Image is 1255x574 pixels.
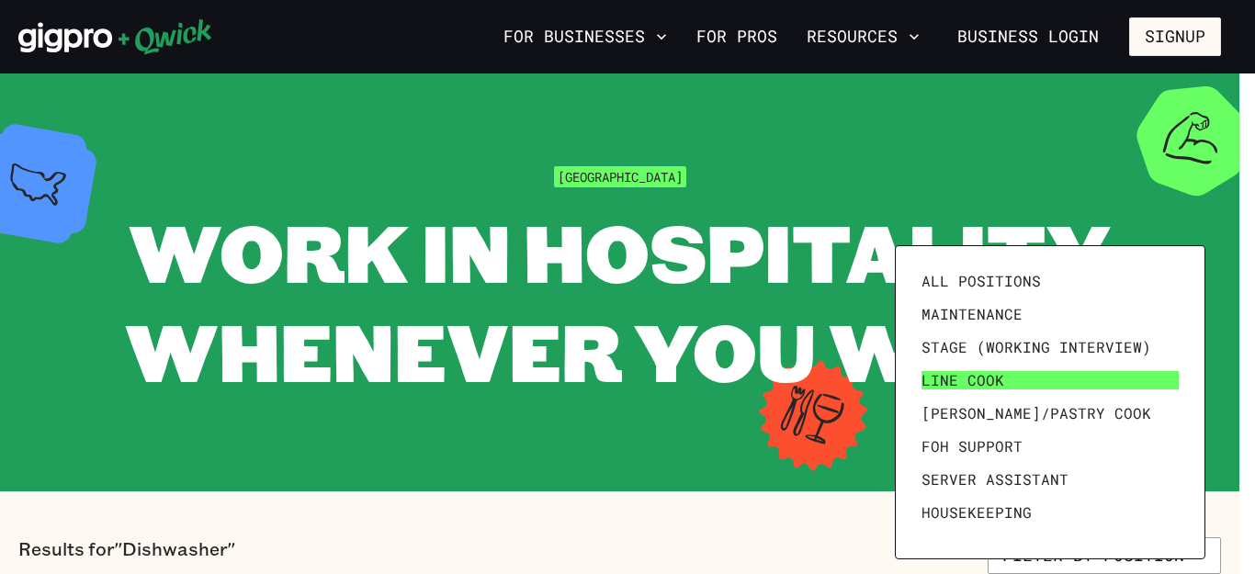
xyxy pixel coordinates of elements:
span: FOH Support [921,437,1023,456]
span: Server Assistant [921,470,1068,489]
span: Stage (working interview) [921,338,1151,356]
ul: Filter by position [914,264,1186,540]
span: Line Cook [921,371,1004,389]
span: Maintenance [921,305,1023,323]
span: All Positions [921,272,1041,290]
span: [PERSON_NAME]/Pastry Cook [921,404,1151,422]
span: Housekeeping [921,503,1032,522]
span: Prep Cook [921,536,1004,555]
